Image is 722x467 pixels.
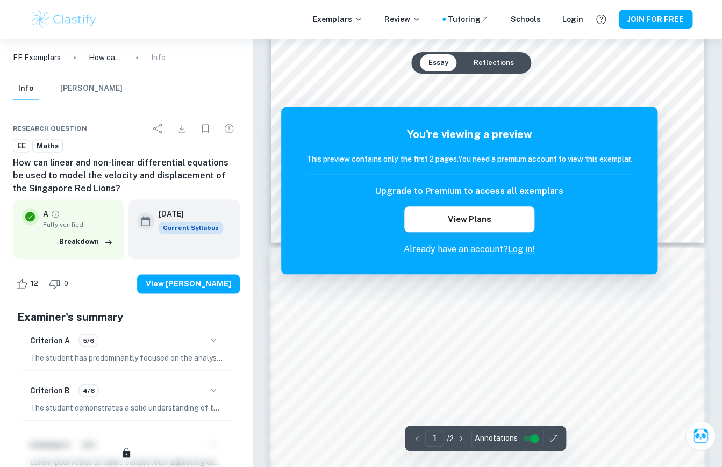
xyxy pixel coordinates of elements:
h5: Examiner's summary [17,308,235,325]
button: View Plans [404,206,534,232]
a: Maths [32,139,63,153]
h6: Upgrade to Premium to access all exemplars [375,185,563,198]
div: Dislike [46,275,74,292]
span: Current Syllabus [159,222,223,234]
button: [PERSON_NAME] [60,77,123,100]
button: JOIN FOR FREE [619,10,692,29]
button: Essay [420,54,457,71]
span: 12 [25,278,44,289]
a: Login [562,13,583,25]
span: Fully verified [43,220,116,229]
a: Schools [511,13,541,25]
span: 4/6 [79,385,98,395]
button: Reflections [465,54,523,71]
p: How can linear and non-linear differential equations be used to model the velocity and displaceme... [89,52,123,63]
span: Maths [33,141,62,152]
div: Like [13,275,44,292]
a: Tutoring [448,13,489,25]
p: Exemplars [313,13,363,25]
div: Share [147,118,169,139]
div: Bookmark [195,118,216,139]
p: Already have an account? [306,243,632,256]
span: 5/6 [79,335,98,345]
p: The student demonstrates a solid understanding of the mathematics associated with the selected to... [30,401,223,413]
button: Breakdown [56,234,116,250]
h6: Criterion B [30,384,70,396]
p: The student has predominantly focused on the analysis of both primary and secondary sources, effe... [30,351,223,363]
a: Grade fully verified [51,209,60,219]
button: Ask Clai [685,421,716,451]
h6: [DATE] [159,208,215,220]
p: A [43,208,48,220]
span: Annotations [474,433,517,444]
button: Help and Feedback [592,10,610,28]
p: / 2 [446,433,453,444]
button: Info [13,77,39,100]
div: This exemplar is based on the current syllabus. Feel free to refer to it for inspiration/ideas wh... [159,222,223,234]
h6: This preview contains only the first 2 pages. You need a premium account to view this exemplar. [306,153,632,165]
div: Report issue [218,118,240,139]
div: Download [171,118,192,139]
span: EE [13,141,30,152]
button: View [PERSON_NAME] [137,274,240,293]
span: Research question [13,124,87,133]
img: Clastify logo [30,9,98,30]
span: 0 [58,278,74,289]
h6: How can linear and non-linear differential equations be used to model the velocity and displaceme... [13,156,240,195]
a: Log in! [508,244,535,254]
h5: You're viewing a preview [306,126,632,142]
a: EE Exemplars [13,52,61,63]
h6: Criterion A [30,334,70,346]
p: Review [384,13,421,25]
a: EE [13,139,30,153]
p: Info [151,52,166,63]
